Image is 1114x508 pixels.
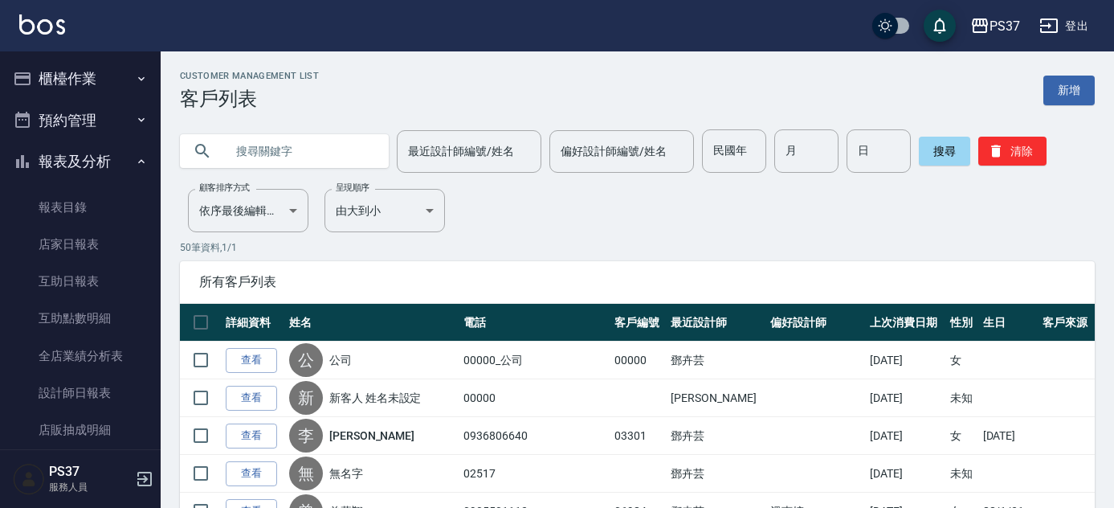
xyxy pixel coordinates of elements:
[459,455,610,493] td: 02517
[946,379,978,417] td: 未知
[610,342,667,379] td: 00000
[336,182,369,194] label: 呈現順序
[459,379,610,417] td: 00000
[979,304,1039,342] th: 生日
[866,379,946,417] td: [DATE]
[6,263,154,300] a: 互助日報表
[6,300,154,337] a: 互助點數明細
[226,461,277,486] a: 查看
[1033,11,1095,41] button: 登出
[222,304,285,342] th: 詳細資料
[289,457,323,490] div: 無
[188,189,308,232] div: 依序最後編輯時間
[667,379,766,417] td: [PERSON_NAME]
[180,71,319,81] h2: Customer Management List
[610,417,667,455] td: 03301
[946,304,978,342] th: 性別
[964,10,1026,43] button: PS37
[6,189,154,226] a: 報表目錄
[459,417,610,455] td: 0936806640
[979,417,1039,455] td: [DATE]
[866,417,946,455] td: [DATE]
[667,304,766,342] th: 最近設計師
[6,100,154,141] button: 預約管理
[6,58,154,100] button: 櫃檯作業
[6,338,154,375] a: 全店業績分析表
[990,16,1020,36] div: PS37
[329,352,352,368] a: 公司
[19,14,65,35] img: Logo
[6,375,154,412] a: 設計師日報表
[289,381,323,415] div: 新
[766,304,866,342] th: 偏好設計師
[6,449,154,485] a: 費用分析表
[289,419,323,453] div: 李
[13,463,45,495] img: Person
[226,386,277,411] a: 查看
[226,424,277,449] a: 查看
[6,141,154,182] button: 報表及分析
[946,455,978,493] td: 未知
[946,417,978,455] td: 女
[199,274,1075,290] span: 所有客戶列表
[866,304,946,342] th: 上次消費日期
[329,465,363,481] a: 無名字
[667,342,766,379] td: 鄧卉芸
[49,480,131,494] p: 服務人員
[946,342,978,379] td: 女
[329,428,414,444] a: [PERSON_NAME]
[978,137,1047,166] button: 清除
[919,137,970,166] button: 搜尋
[667,417,766,455] td: 鄧卉芸
[199,182,250,194] label: 顧客排序方式
[924,10,956,42] button: save
[6,226,154,263] a: 店家日報表
[225,129,376,173] input: 搜尋關鍵字
[180,240,1095,255] p: 50 筆資料, 1 / 1
[610,304,667,342] th: 客戶編號
[285,304,460,342] th: 姓名
[866,455,946,493] td: [DATE]
[180,88,319,110] h3: 客戶列表
[289,343,323,377] div: 公
[459,342,610,379] td: 00000_公司
[1039,304,1095,342] th: 客戶來源
[866,342,946,379] td: [DATE]
[6,412,154,449] a: 店販抽成明細
[667,455,766,493] td: 鄧卉芸
[459,304,610,342] th: 電話
[226,348,277,373] a: 查看
[324,189,445,232] div: 由大到小
[329,390,422,406] a: 新客人 姓名未設定
[49,464,131,480] h5: PS37
[1043,76,1095,105] a: 新增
